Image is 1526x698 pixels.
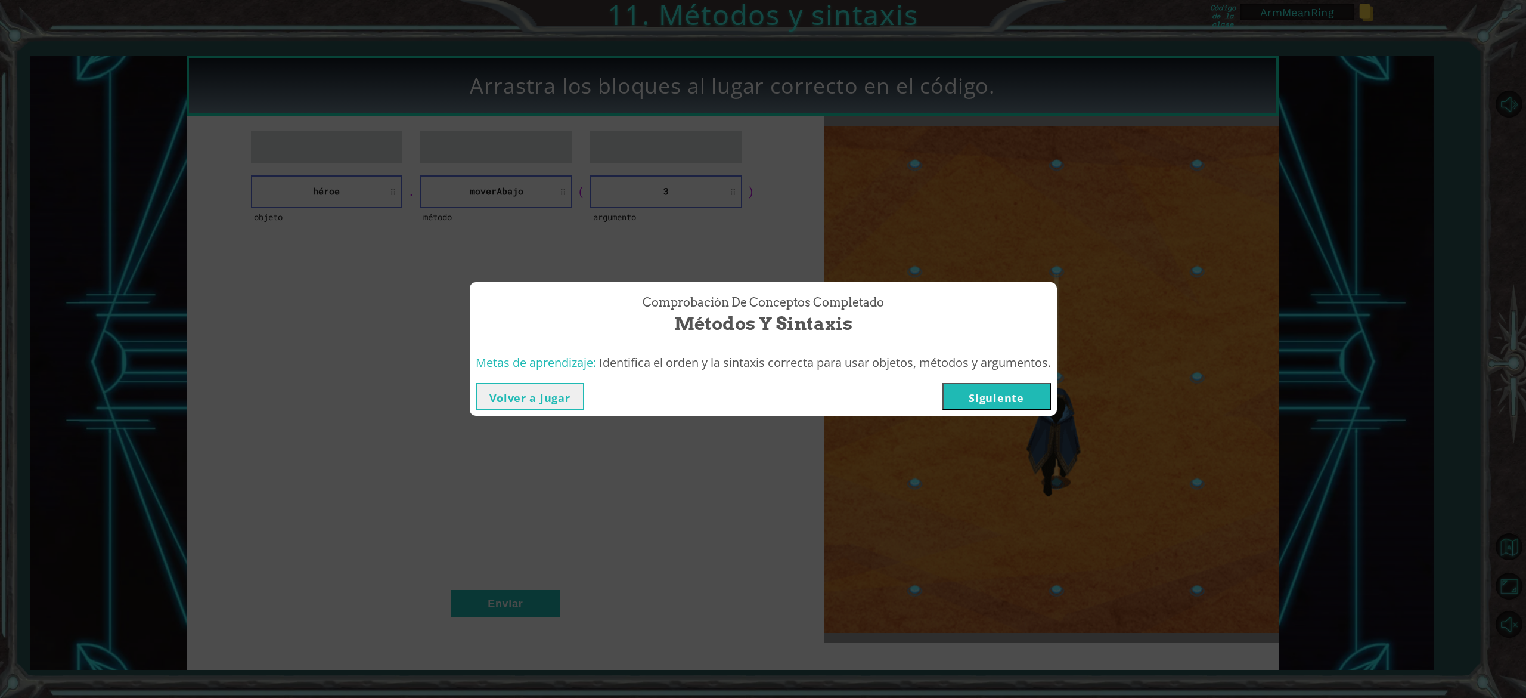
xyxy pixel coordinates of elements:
span: Metas de aprendizaje: [476,354,596,370]
span: Identifica el orden y la sintaxis correcta para usar objetos, métodos y argumentos. [599,354,1051,370]
button: Volver a jugar [476,383,584,410]
button: Siguiente [942,383,1051,410]
span: Métodos y sintaxis [674,311,852,336]
span: Comprobación de conceptos Completado [643,294,884,311]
